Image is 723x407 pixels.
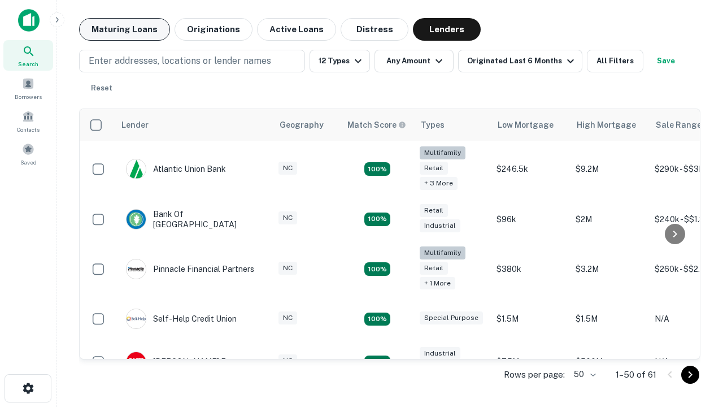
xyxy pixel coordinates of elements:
button: Lenders [413,18,481,41]
button: Distress [341,18,408,41]
div: Originated Last 6 Months [467,54,577,68]
td: $96k [491,198,570,241]
div: Types [421,118,445,132]
div: NC [278,262,297,275]
div: Matching Properties: 18, hasApolloMatch: undefined [364,262,390,276]
div: Pinnacle Financial Partners [126,259,254,279]
td: $2M [570,198,649,241]
button: All Filters [587,50,643,72]
p: Enter addresses, locations or lender names [89,54,271,68]
span: Saved [20,158,37,167]
div: High Mortgage [577,118,636,132]
div: Capitalize uses an advanced AI algorithm to match your search with the best lender. The match sco... [347,119,406,131]
a: Saved [3,138,53,169]
td: $500M [570,340,649,383]
div: NC [278,354,297,367]
span: Contacts [17,125,40,134]
div: Matching Properties: 10, hasApolloMatch: undefined [364,162,390,176]
div: Matching Properties: 14, hasApolloMatch: undefined [364,356,390,369]
button: Originations [175,18,252,41]
img: picture [127,259,146,279]
div: Special Purpose [420,311,483,324]
div: 50 [569,366,598,383]
div: Retail [420,262,448,275]
div: NC [278,211,297,224]
span: Borrowers [15,92,42,101]
button: Any Amount [374,50,454,72]
div: Industrial [420,219,460,232]
button: Enter addresses, locations or lender names [79,50,305,72]
div: Multifamily [420,246,465,259]
div: Atlantic Union Bank [126,159,226,179]
button: Active Loans [257,18,336,41]
img: picture [127,309,146,328]
th: Low Mortgage [491,109,570,141]
span: Search [18,59,38,68]
th: High Mortgage [570,109,649,141]
div: NC [278,311,297,324]
img: picture [127,210,146,229]
button: Originated Last 6 Months [458,50,582,72]
td: $380k [491,241,570,298]
h6: Match Score [347,119,404,131]
div: Retail [420,204,448,217]
a: Search [3,40,53,71]
div: Lender [121,118,149,132]
div: Retail [420,162,448,175]
p: 1–50 of 61 [616,368,656,382]
button: 12 Types [310,50,370,72]
button: Go to next page [681,366,699,384]
div: Low Mortgage [498,118,554,132]
td: $1.5M [491,297,570,340]
div: NC [278,162,297,175]
div: Self-help Credit Union [126,309,237,329]
div: Bank Of [GEOGRAPHIC_DATA] [126,209,262,230]
button: Save your search to get updates of matches that match your search criteria. [648,50,684,72]
div: Matching Properties: 11, hasApolloMatch: undefined [364,313,390,326]
div: [PERSON_NAME] Fargo [126,352,243,372]
div: Multifamily [420,146,465,159]
a: Contacts [3,106,53,136]
th: Capitalize uses an advanced AI algorithm to match your search with the best lender. The match sco... [341,109,414,141]
div: Geography [280,118,324,132]
button: Reset [84,77,120,99]
img: picture [127,159,146,179]
p: Rows per page: [504,368,565,382]
button: Maturing Loans [79,18,170,41]
iframe: Chat Widget [667,280,723,335]
th: Types [414,109,491,141]
td: $7.5M [491,340,570,383]
td: $9.2M [570,141,649,198]
td: $1.5M [570,297,649,340]
div: Matching Properties: 15, hasApolloMatch: undefined [364,213,390,226]
td: $3.2M [570,241,649,298]
div: + 1 more [420,277,455,290]
th: Lender [115,109,273,141]
div: + 3 more [420,177,458,190]
th: Geography [273,109,341,141]
div: Industrial [420,347,460,360]
img: capitalize-icon.png [18,9,40,32]
div: Sale Range [656,118,702,132]
a: Borrowers [3,73,53,103]
td: $246.5k [491,141,570,198]
img: picture [127,352,146,371]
